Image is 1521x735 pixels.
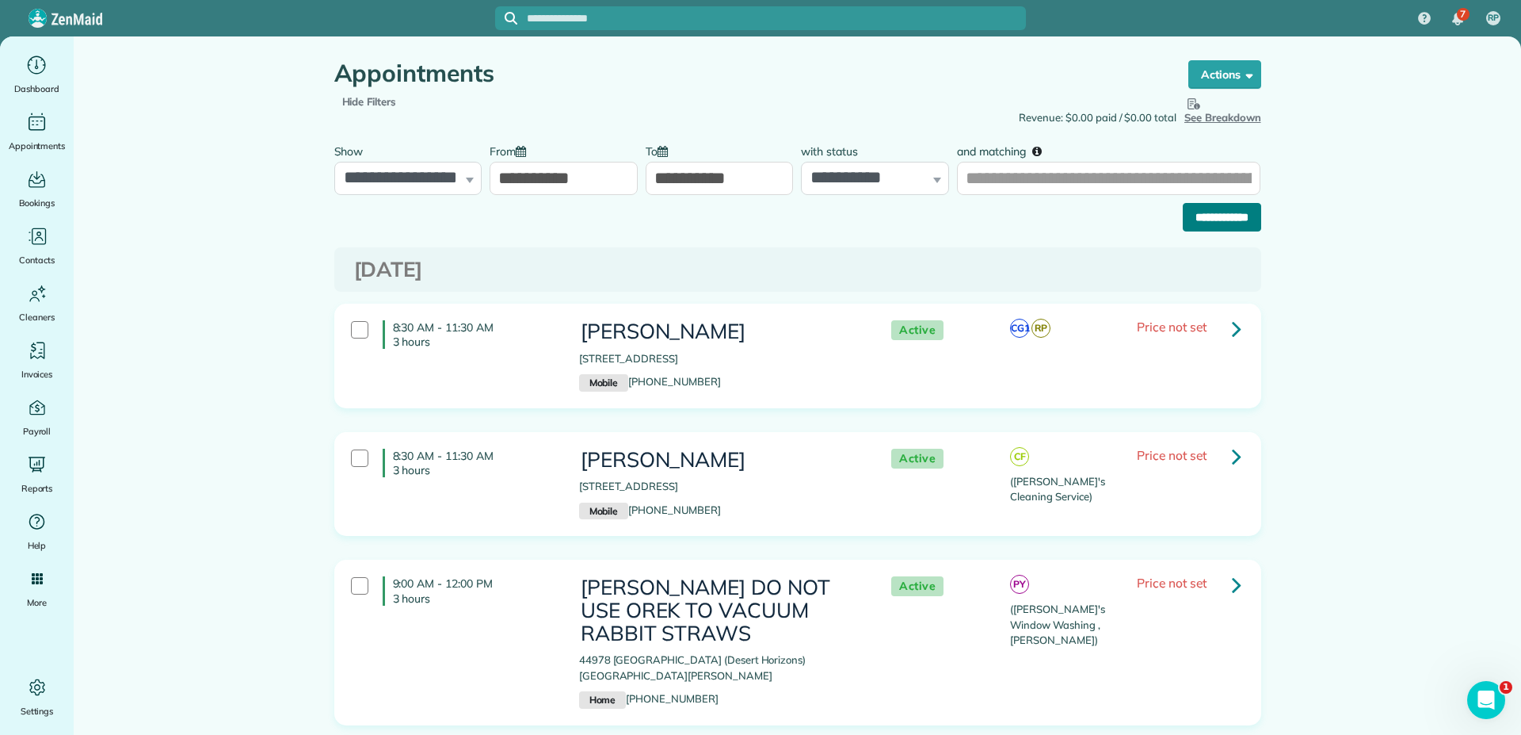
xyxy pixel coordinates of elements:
[27,595,47,611] span: More
[579,503,721,516] a: Mobile[PHONE_NUMBER]
[891,449,943,469] span: Active
[1441,2,1474,36] div: 7 unread notifications
[1137,575,1207,591] span: Price not set
[393,463,555,477] p: 3 hours
[6,452,67,496] a: Reports
[1467,681,1505,719] iframe: Intercom live chat
[579,374,628,392] small: Mobile
[579,692,719,705] a: Home[PHONE_NUMBER]
[19,309,55,325] span: Cleaners
[9,138,66,154] span: Appointments
[1010,475,1104,503] span: ([PERSON_NAME]'s Cleaning Service)
[1188,60,1261,89] button: Actions
[1010,575,1029,594] span: PY
[383,576,555,605] h4: 9:00 AM - 12:00 PM
[6,395,67,439] a: Payroll
[891,576,943,596] span: Active
[1137,447,1207,463] span: Price not set
[393,335,555,349] p: 3 hours
[14,81,59,97] span: Dashboard
[579,351,860,367] p: [STREET_ADDRESS]
[6,338,67,382] a: Invoices
[19,195,55,211] span: Bookings
[579,503,628,520] small: Mobile
[342,95,397,108] a: Hide Filters
[579,320,860,343] h3: [PERSON_NAME]
[1137,319,1207,335] span: Price not set
[1031,319,1050,338] span: RP
[21,366,53,382] span: Invoices
[342,94,397,110] span: Hide Filters
[6,281,67,325] a: Cleaners
[579,653,860,683] p: 44978 [GEOGRAPHIC_DATA] (Desert Horizons) [GEOGRAPHIC_DATA][PERSON_NAME]
[383,449,555,477] h4: 8:30 AM - 11:30 AM
[1010,319,1029,338] span: CG1
[957,136,1053,165] label: and matching
[6,224,67,268] a: Contacts
[6,675,67,719] a: Settings
[891,320,943,340] span: Active
[383,320,555,349] h4: 8:30 AM - 11:30 AM
[1019,110,1176,126] span: Revenue: $0.00 paid / $0.00 total
[6,509,67,553] a: Help
[579,691,626,709] small: Home
[1010,447,1029,466] span: CF
[505,12,517,25] svg: Focus search
[354,258,1241,281] h3: [DATE]
[1488,12,1499,25] span: RP
[334,60,1158,86] h1: Appointments
[646,136,676,165] label: To
[1184,94,1261,126] button: See Breakdown
[579,576,860,645] h3: [PERSON_NAME] DO NOT USE OREK TO VACUUM RABBIT STRAWS
[579,375,721,388] a: Mobile[PHONE_NUMBER]
[21,703,54,719] span: Settings
[579,479,860,495] p: [STREET_ADDRESS]
[23,423,51,439] span: Payroll
[1010,603,1104,646] span: ([PERSON_NAME]'s Window Washing , [PERSON_NAME])
[393,591,555,606] p: 3 hours
[19,252,55,268] span: Contacts
[6,167,67,211] a: Bookings
[6,52,67,97] a: Dashboard
[1500,681,1512,694] span: 1
[6,109,67,154] a: Appointments
[490,136,534,165] label: From
[1460,8,1466,21] span: 7
[495,12,517,25] button: Focus search
[579,449,860,472] h3: [PERSON_NAME]
[28,538,47,553] span: Help
[1184,94,1261,124] span: See Breakdown
[21,480,53,496] span: Reports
